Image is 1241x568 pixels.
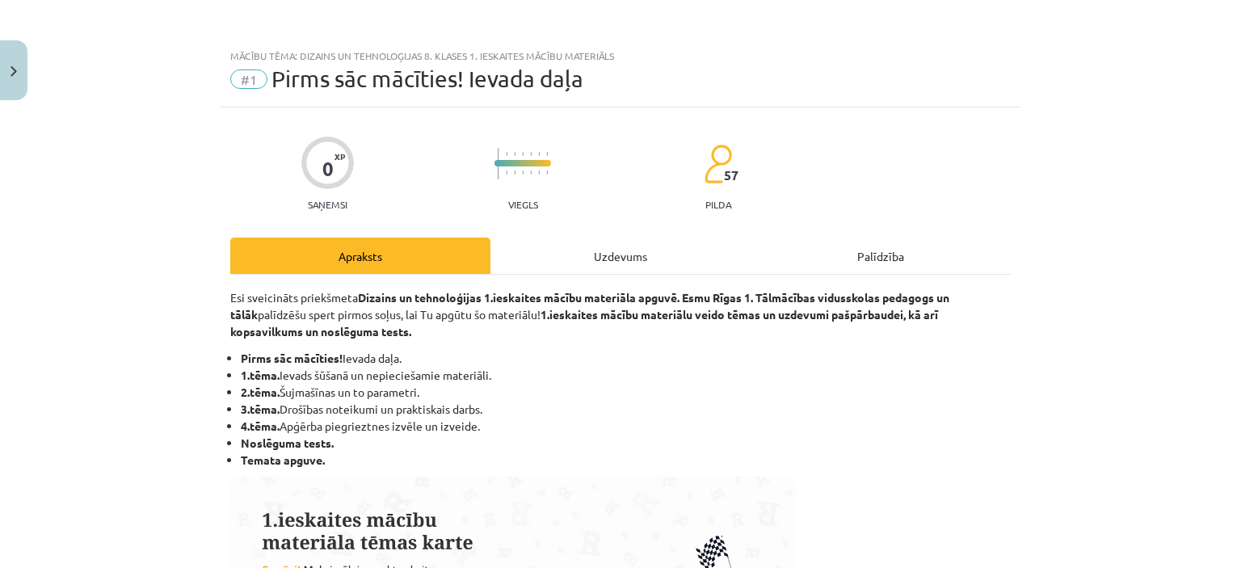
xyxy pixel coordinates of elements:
[241,367,1011,384] li: Ievads šūšanā un nepieciešamie materiāli.
[241,418,1011,435] li: Apģērba piegrieztnes izvēle un izveide.
[322,158,334,180] div: 0
[271,65,583,92] span: Pirms sāc mācīties! Ievada daļa
[506,170,507,175] img: icon-short-line-57e1e144782c952c97e751825c79c345078a6d821885a25fce030b3d8c18986b.svg
[241,350,1011,367] li: Ievada daļa.
[241,435,334,450] b: Noslēguma tests.
[514,170,515,175] img: icon-short-line-57e1e144782c952c97e751825c79c345078a6d821885a25fce030b3d8c18986b.svg
[508,199,538,210] p: Viegls
[241,401,1011,418] li: Drošības noteikumi un praktiskais darbs.
[538,170,540,175] img: icon-short-line-57e1e144782c952c97e751825c79c345078a6d821885a25fce030b3d8c18986b.svg
[241,385,280,399] b: 2.tēma.
[506,152,507,156] img: icon-short-line-57e1e144782c952c97e751825c79c345078a6d821885a25fce030b3d8c18986b.svg
[334,152,345,161] span: XP
[241,419,280,433] b: 4.tēma.
[230,289,1011,340] p: Esi sveicināts priekšmeta palīdzēšu spert pirmos soļus, lai Tu apgūtu šo materiālu!
[498,148,499,179] img: icon-long-line-d9ea69661e0d244f92f715978eff75569469978d946b2353a9bb055b3ed8787d.svg
[241,402,280,416] b: 3.tēma.
[751,238,1011,274] div: Palīdzība
[705,199,731,210] p: pilda
[514,152,515,156] img: icon-short-line-57e1e144782c952c97e751825c79c345078a6d821885a25fce030b3d8c18986b.svg
[241,368,280,382] b: 1.tēma.
[241,384,1011,401] li: Šujmašīnas un to parametri.
[538,152,540,156] img: icon-short-line-57e1e144782c952c97e751825c79c345078a6d821885a25fce030b3d8c18986b.svg
[490,238,751,274] div: Uzdevums
[724,168,738,183] span: 57
[241,452,325,467] b: Temata apguve.
[522,152,524,156] img: icon-short-line-57e1e144782c952c97e751825c79c345078a6d821885a25fce030b3d8c18986b.svg
[301,199,354,210] p: Saņemsi
[530,170,532,175] img: icon-short-line-57e1e144782c952c97e751825c79c345078a6d821885a25fce030b3d8c18986b.svg
[530,152,532,156] img: icon-short-line-57e1e144782c952c97e751825c79c345078a6d821885a25fce030b3d8c18986b.svg
[241,351,343,365] b: Pirms sāc mācīties!
[230,290,949,322] strong: Dizains un tehnoloģijas 1.ieskaites mācību materiāla apguvē. Esmu Rīgas 1. Tālmācības vidusskolas...
[546,170,548,175] img: icon-short-line-57e1e144782c952c97e751825c79c345078a6d821885a25fce030b3d8c18986b.svg
[11,66,17,77] img: icon-close-lesson-0947bae3869378f0d4975bcd49f059093ad1ed9edebbc8119c70593378902aed.svg
[230,69,267,89] span: #1
[230,238,490,274] div: Apraksts
[522,170,524,175] img: icon-short-line-57e1e144782c952c97e751825c79c345078a6d821885a25fce030b3d8c18986b.svg
[230,307,938,339] strong: 1.ieskaites mācību materiālu veido tēmas un uzdevumi pašpārbaudei, kā arī kopsavilkums un noslēgu...
[704,144,732,184] img: students-c634bb4e5e11cddfef0936a35e636f08e4e9abd3cc4e673bd6f9a4125e45ecb1.svg
[230,50,1011,61] div: Mācību tēma: Dizains un tehnoloģijas 8. klases 1. ieskaites mācību materiāls
[546,152,548,156] img: icon-short-line-57e1e144782c952c97e751825c79c345078a6d821885a25fce030b3d8c18986b.svg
